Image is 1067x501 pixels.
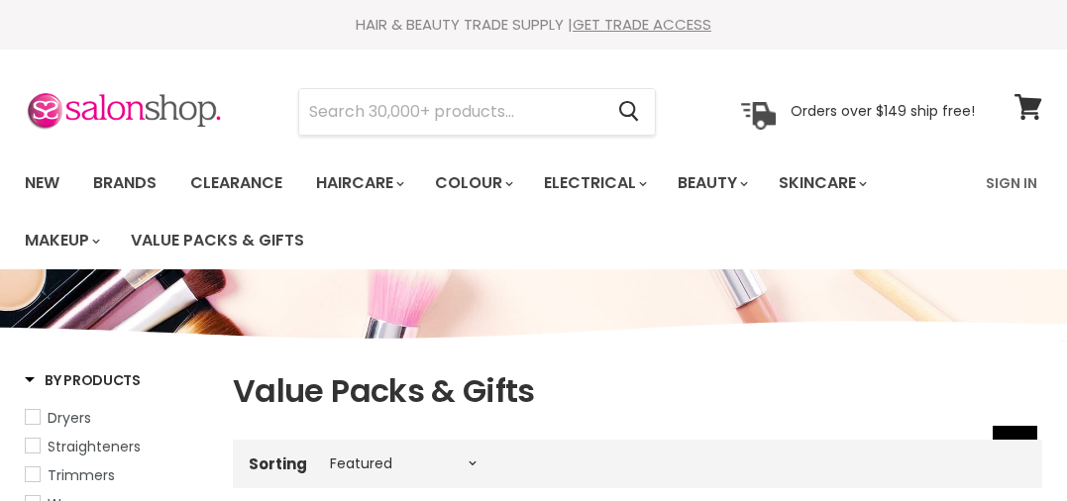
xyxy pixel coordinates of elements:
a: Skincare [764,162,879,204]
p: Orders over $149 ship free! [791,102,975,120]
form: Product [298,88,656,136]
ul: Main menu [10,154,974,269]
a: Value Packs & Gifts [116,220,319,261]
a: Beauty [663,162,760,204]
a: Trimmers [25,464,208,486]
a: Colour [420,162,525,204]
a: Makeup [10,220,112,261]
a: GET TRADE ACCESS [573,14,711,35]
a: Straighteners [25,436,208,457]
a: Sign In [974,162,1049,204]
a: Clearance [175,162,297,204]
span: Straighteners [48,437,141,456]
a: Dryers [25,407,208,429]
span: Dryers [48,408,91,428]
a: New [10,162,74,204]
span: Trimmers [48,465,115,485]
input: Search [299,89,602,135]
a: Electrical [529,162,659,204]
a: Haircare [301,162,416,204]
button: Search [602,89,655,135]
a: Brands [78,162,171,204]
h1: Value Packs & Gifts [233,370,1042,412]
h3: By Products [25,370,141,390]
label: Sorting [249,455,307,472]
